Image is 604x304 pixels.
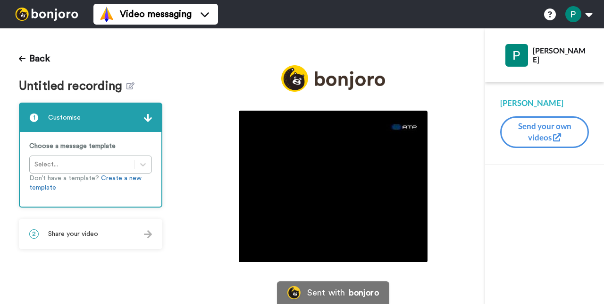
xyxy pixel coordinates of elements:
img: bj-logo-header-white.svg [11,8,82,21]
img: arrow.svg [144,230,152,238]
img: logo_full.png [281,65,385,92]
div: bonjoro [349,288,379,297]
a: Create a new template [29,175,142,191]
p: Don’t have a template? [29,174,152,192]
img: Profile Image [505,44,528,67]
img: Bonjoro Logo [287,286,301,299]
button: Send your own videos [500,116,589,148]
span: Video messaging [120,8,192,21]
button: Back [19,47,50,70]
img: vm-color.svg [99,7,114,22]
span: 2 [29,229,39,239]
div: [PERSON_NAME] [500,97,589,109]
a: Bonjoro LogoSent withbonjoro [277,281,389,304]
div: Sent with [307,288,345,297]
span: 1 [29,113,39,122]
img: arrow.svg [144,114,152,122]
span: Untitled recording [19,79,126,93]
p: Choose a message template [29,141,152,151]
img: 25ac1b9c-0a94-4e87-8d58-2766a43291a4_thumbnail_source_1757731477.jpg [239,111,428,262]
div: 2Share your video [19,219,162,249]
div: [PERSON_NAME] [533,46,588,64]
span: Share your video [48,229,98,239]
span: Customise [48,113,81,122]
